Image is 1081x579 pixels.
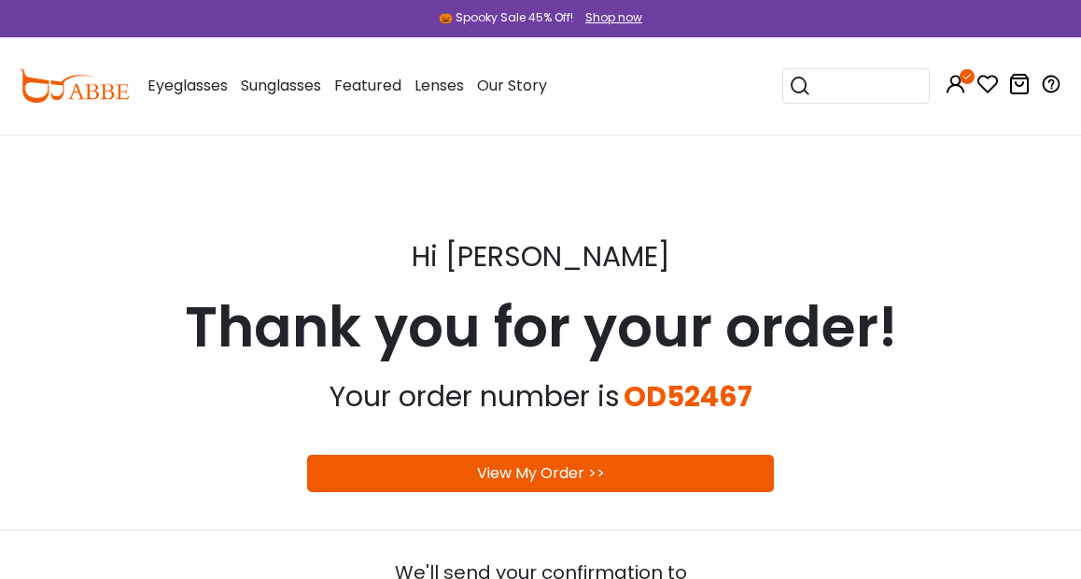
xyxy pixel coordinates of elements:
[334,75,401,96] span: Featured
[330,369,624,425] div: Your order number is
[414,75,464,96] span: Lenses
[585,9,642,26] div: Shop now
[477,75,547,96] span: Our Story
[624,369,752,425] div: OD52467
[439,9,573,26] div: 🎃 Spooky Sale 45% Off!
[19,69,129,103] img: abbeglasses.com
[241,75,321,96] span: Sunglasses
[147,75,228,96] span: Eyeglasses
[477,462,605,484] a: View My Order >>
[576,9,642,25] a: Shop now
